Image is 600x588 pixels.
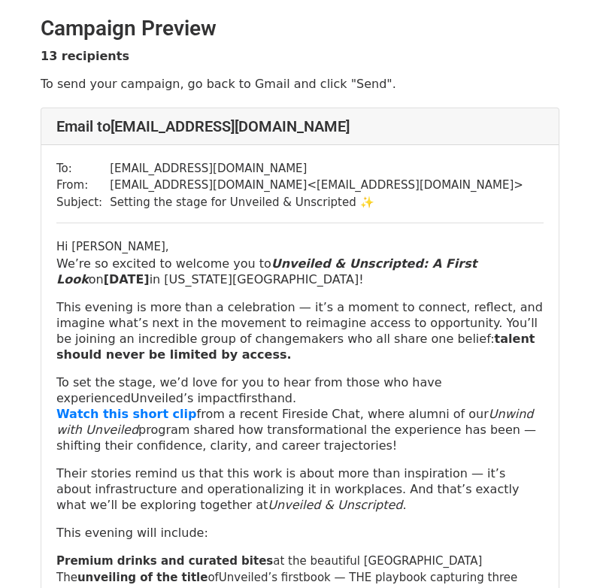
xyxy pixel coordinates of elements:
[56,374,544,453] p: To set the stage, we’d love for you to hear from those who have experienced firsthand. from a rec...
[131,391,239,405] span: Unveiled’s impact
[41,76,559,92] p: To send your campaign, go back to Gmail and click "Send".
[56,177,110,194] td: From:
[56,553,544,570] li: at the beautiful [GEOGRAPHIC_DATA]
[41,49,129,63] strong: 13 recipients
[110,177,523,194] td: [EMAIL_ADDRESS][DOMAIN_NAME] < [EMAIL_ADDRESS][DOMAIN_NAME] >
[77,571,208,584] strong: unveiling of the title
[56,194,110,211] td: Subject:
[219,571,303,584] span: Unveiled’s first
[110,160,523,177] td: [EMAIL_ADDRESS][DOMAIN_NAME]
[56,238,544,256] div: Hi [PERSON_NAME],
[56,554,273,568] strong: Premium drinks and curated bites
[56,407,197,421] a: Watch this short clip
[56,160,110,177] td: To:
[56,332,535,362] strong: talent should never be limited by access.
[268,498,402,512] em: Unveiled & Unscripted
[56,407,534,437] em: Unwind with Unveiled
[56,465,544,513] p: Their stories remind us that this work is about more than inspiration — it’s about infrastructure...
[56,299,544,362] p: This evening is more than a celebration — it’s a moment to connect, reflect, and imagine what’s n...
[56,256,544,287] p: We’re so excited to welcome you to on in [US_STATE][GEOGRAPHIC_DATA]!
[56,117,544,135] h4: Email to [EMAIL_ADDRESS][DOMAIN_NAME]
[56,256,477,286] i: Unveiled & Unscripted: A First Look
[104,272,150,286] strong: [DATE]
[56,525,544,541] p: This evening will include:
[41,16,559,41] h2: Campaign Preview
[110,194,523,211] td: Setting the stage for Unveiled & Unscripted ✨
